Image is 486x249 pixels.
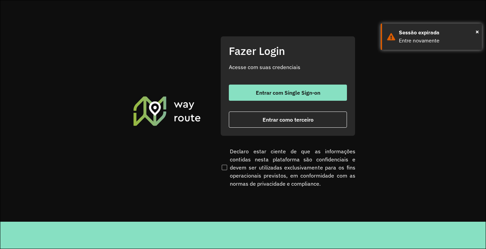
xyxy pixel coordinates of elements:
p: Acesse com suas credenciais [229,63,347,71]
div: Sessão expirada [399,29,477,37]
div: Entre novamente [399,37,477,45]
span: × [476,27,479,37]
span: Entrar com Single Sign-on [256,90,320,95]
button: button [229,112,347,128]
img: Roteirizador AmbevTech [132,95,202,126]
span: Entrar como terceiro [263,117,314,122]
button: Close [476,27,479,37]
h2: Fazer Login [229,44,347,57]
button: button [229,85,347,101]
label: Declaro estar ciente de que as informações contidas nesta plataforma são confidenciais e devem se... [220,147,355,188]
